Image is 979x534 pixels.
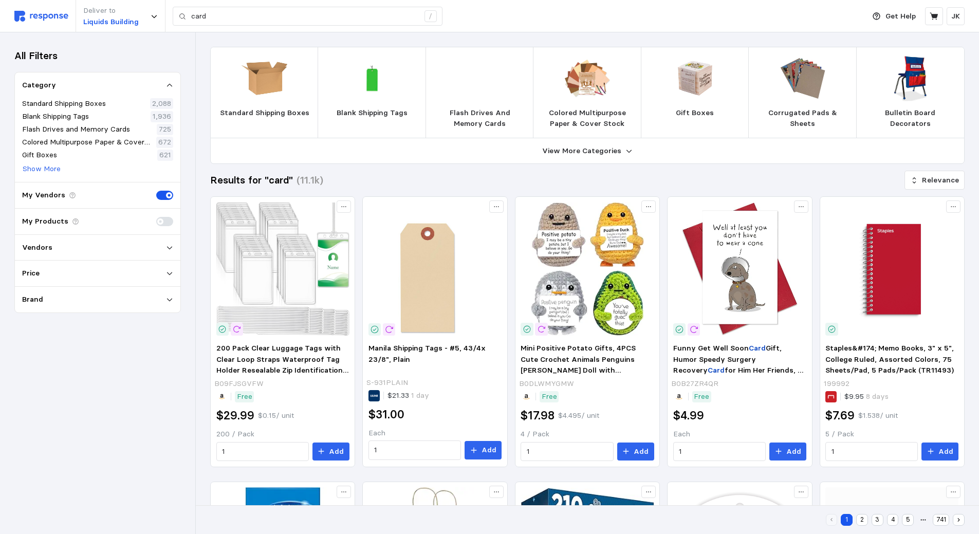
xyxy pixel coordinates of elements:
input: Qty [222,443,303,461]
p: JK [951,11,960,22]
p: Blank Shipping Tags [337,107,408,119]
p: Gift Boxes [676,107,714,119]
span: Mini Positive Potato Gifts, 4PCS Cute Crochet Animals Penguins [PERSON_NAME] Doll with Positive [521,343,636,386]
p: 2,088 [152,98,171,109]
p: 621 [159,150,171,161]
img: H-5984-GREEN_strung.jpg [349,56,395,101]
p: Category [22,80,56,91]
p: Colored Multipurpose Paper & Cover Stock [542,107,633,130]
img: CDP_CDP158035.webp [888,56,933,101]
p: Blank Shipping Tags [22,111,89,122]
img: S-931PLAIN [368,202,502,336]
p: Corrugated Pads & Sheets [757,107,848,130]
p: 725 [159,124,171,135]
p: Free [694,391,709,402]
img: 8A1B0452-7386-456F-95A974227467049E_sc7 [672,56,718,101]
img: 60YF60-A3020-1_v2 [457,56,503,101]
mark: Card [708,365,725,375]
h3: Results for "card" [210,173,293,187]
button: 1 [841,514,853,526]
input: Qty [832,443,912,461]
p: Bulletin Board Decorators [865,107,956,130]
img: L_302020.jpg [242,56,287,101]
p: B0DLWMYGMW [519,378,574,390]
p: Flash Drives And Memory Cards [434,107,525,130]
h2: $31.00 [368,407,404,422]
p: Add [938,446,953,457]
p: Free [542,391,557,402]
button: Add [312,443,349,461]
p: 672 [158,137,171,148]
span: 200 Pack Clear Luggage Tags with Clear Loop Straps Waterproof Tag Holder Resealable Zip Identific... [216,343,348,386]
h2: $29.99 [216,408,254,423]
h2: $4.99 [673,408,704,423]
p: Liquids Building [83,16,139,28]
button: Get Help [866,7,922,26]
p: S-931PLAIN [366,377,408,389]
span: Funny Get Well Soon [673,343,749,353]
p: Colored Multipurpose Paper & Cover Stock [22,137,154,148]
p: Flash Drives and Memory Cards [22,124,130,135]
p: $4.495 / unit [558,410,599,421]
img: 71tJw3kLRRL._AC_SX679_.jpg [216,202,349,336]
div: / [424,10,437,23]
p: Show More [23,163,61,175]
span: for Him Her Friends, At Least You Don't Have to Wear A Cone [673,365,806,397]
p: Each [673,429,806,440]
p: Add [482,445,496,456]
mark: Card [749,343,766,353]
p: 199992 [824,378,849,390]
span: Gift, Humor Speedy Surgery Recovery [673,343,782,375]
button: 5 [902,514,914,526]
button: Add [617,443,654,461]
button: View More Categories [211,138,964,163]
p: 200 / Pack [216,429,349,440]
h2: $17.98 [521,408,555,423]
p: B09FJSGVFW [214,378,264,390]
span: Staples&#174; Memo Books, 3" x 5", College Ruled, Assorted Colors, 75 Sheets/Pad, 5 Pads/Pack (TR... [825,343,954,375]
p: Standard Shipping Boxes [22,98,106,109]
h3: (11.1k) [297,173,323,187]
button: Add [769,443,806,461]
button: 741 [933,514,949,526]
input: Qty [679,443,760,461]
img: L_LIND14204_11-15.jpg [780,56,826,101]
p: $21.33 [387,390,429,401]
span: 8 days [864,392,889,401]
h2: $7.69 [825,408,855,423]
img: 56775D3C-7A0A-4BCD-934D0D9AE4A8991D_sc7 [825,202,958,336]
button: Add [921,443,958,461]
p: Add [634,446,649,457]
p: My Products [22,216,68,227]
p: Deliver to [83,5,139,16]
input: Qty [527,443,607,461]
button: Relevance [904,171,965,190]
span: Manila Shipping Tags - #5, 43/4x 23/8", Plain [368,343,486,364]
button: Add [465,441,502,459]
input: Search for a product name or SKU [191,7,419,26]
button: 2 [856,514,868,526]
p: Vendors [22,242,52,253]
button: 4 [887,514,899,526]
p: Brand [22,294,43,305]
p: Add [786,446,801,457]
p: 1,936 [153,111,171,122]
p: 4 / Pack [521,429,654,440]
p: View More Categories [542,145,621,157]
p: My Vendors [22,190,65,201]
h3: All Filters [14,49,58,63]
span: 1 day [409,391,429,400]
button: Show More [22,163,61,175]
p: $9.95 [844,391,889,402]
p: Free [237,391,252,402]
p: $0.15 / unit [258,410,294,421]
p: Standard Shipping Boxes [220,107,309,119]
img: svg%3e [14,11,68,22]
img: 71Sh409B1AL.__AC_SX300_SY300_QL70_FMwebp_.jpg [521,202,654,336]
input: Qty [374,441,455,459]
p: Each [368,428,502,439]
p: Add [329,446,344,457]
button: JK [947,7,965,25]
p: B0B27ZR4QR [671,378,718,390]
p: Get Help [885,11,916,22]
